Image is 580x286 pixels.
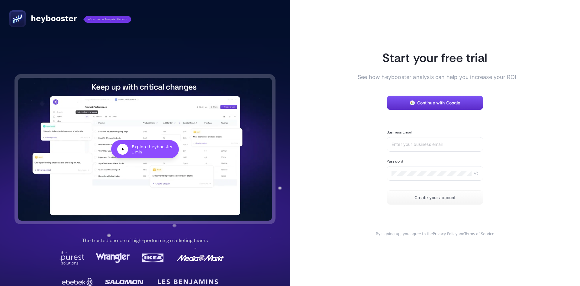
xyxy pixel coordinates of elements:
input: Enter your business email [391,142,478,147]
label: Business Email [387,130,412,135]
span: Continue with Google [417,100,460,105]
span: Create your account [414,195,456,200]
a: heyboostereCommerce Analysis Platform [9,10,131,27]
div: 1 min [132,150,173,155]
p: The trusted choice of high-performing marketing teams [82,237,208,244]
a: Privacy Policy [433,232,458,236]
img: Ikea [141,251,165,265]
button: Create your account [387,190,483,205]
div: and [367,232,503,236]
label: Password [387,159,403,164]
span: heybooster [31,14,77,24]
img: Purest [60,251,85,265]
img: Wrangler [96,251,130,265]
span: By signing up, you agree to the [376,232,433,236]
span: See how heybooster analysis can help you increase your ROI [358,73,503,81]
span: eCommerce Analysis Platform [84,16,131,23]
button: Explore heybooster1 min [18,78,272,221]
a: Terms of Service [464,232,494,236]
h1: Start your free trial [367,50,503,66]
div: Explore heybooster [132,144,173,150]
img: MediaMarkt [176,251,224,265]
button: Continue with Google [387,96,483,110]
